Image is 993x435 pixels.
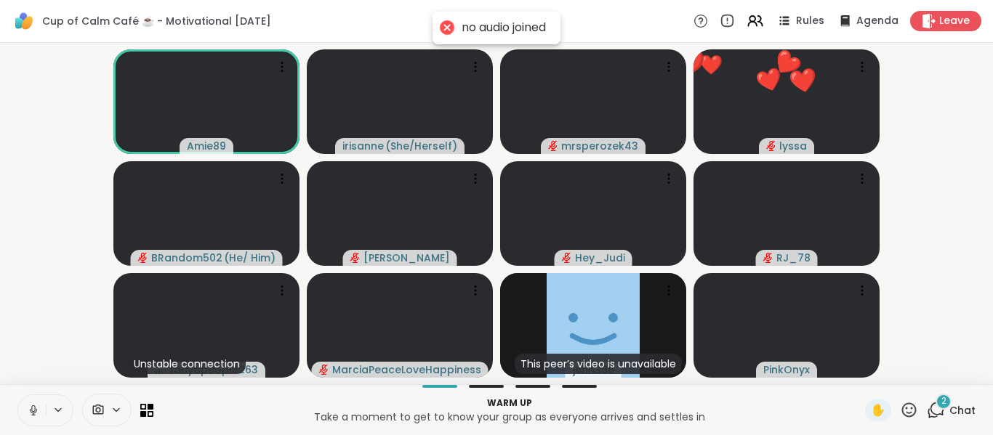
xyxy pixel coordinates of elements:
p: Take a moment to get to know your group as everyone arrives and settles in [162,410,856,424]
p: Warm up [162,397,856,410]
span: ( She/Herself ) [385,139,457,153]
span: ✋ [871,402,885,419]
span: MarciaPeaceLoveHappiness [332,362,481,377]
span: audio-muted [548,141,558,151]
span: BRandom502 [151,251,222,265]
span: Leave [939,14,970,28]
span: Amie89 [187,139,226,153]
span: PinkOnyx [763,362,810,377]
div: no audio joined [462,20,546,36]
button: ❤️ [778,54,830,107]
span: [PERSON_NAME] [363,251,450,265]
img: ShareWell Logomark [12,9,36,33]
span: RJ_78 [776,251,811,265]
div: Unstable connection [128,354,246,374]
span: Agenda [856,14,898,28]
span: audio-muted [562,253,572,263]
button: ❤️ [744,54,796,107]
span: audio-muted [319,365,329,375]
span: mrsperozek43 [561,139,638,153]
span: 2 [941,395,946,407]
span: audio-muted [766,141,776,151]
span: irisanne [342,139,384,153]
span: audio-muted [350,253,361,263]
span: audio-muted [138,253,148,263]
button: ❤️ [639,53,694,108]
span: audio-muted [763,253,773,263]
span: Chat [949,403,976,418]
span: Rules [796,14,824,28]
span: Cup of Calm Café ☕️ - Motivational [DATE] [42,14,271,28]
span: Hey_Judi [575,251,625,265]
div: This peer’s video is unavailable [515,354,682,374]
span: lyssa [779,139,807,153]
span: ( He/ Him ) [224,251,276,265]
img: jehn368 [547,273,640,378]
